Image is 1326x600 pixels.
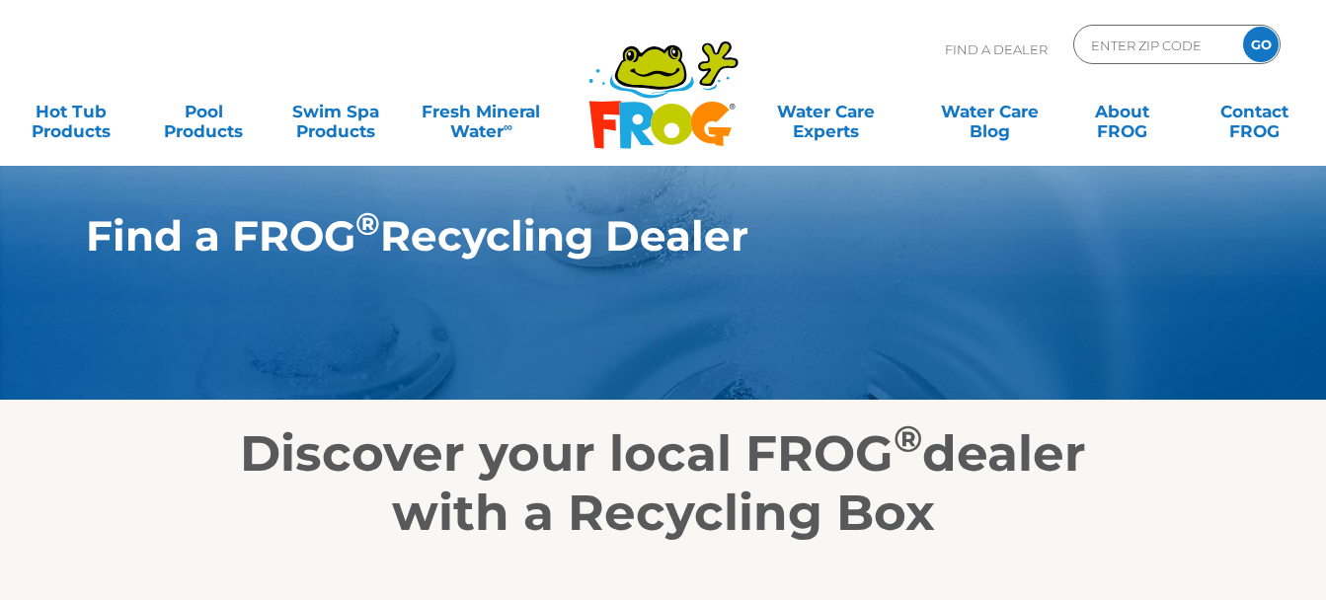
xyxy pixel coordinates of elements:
[1089,31,1222,59] input: Zip Code Form
[284,92,387,131] a: Swim SpaProducts
[417,92,545,131] a: Fresh MineralWater∞
[86,212,1149,260] h1: Find a FROG Recycling Dealer
[1071,92,1174,131] a: AboutFROG
[1243,27,1279,62] input: GO
[355,205,380,243] sup: ®
[1204,92,1306,131] a: ContactFROG
[945,25,1048,74] p: Find A Dealer
[742,92,909,131] a: Water CareExperts
[20,92,122,131] a: Hot TubProducts
[504,119,512,134] sup: ∞
[152,92,255,131] a: PoolProducts
[894,416,922,461] sup: ®
[939,92,1042,131] a: Water CareBlog
[56,424,1271,543] h2: Discover your local FROG dealer with a Recycling Box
